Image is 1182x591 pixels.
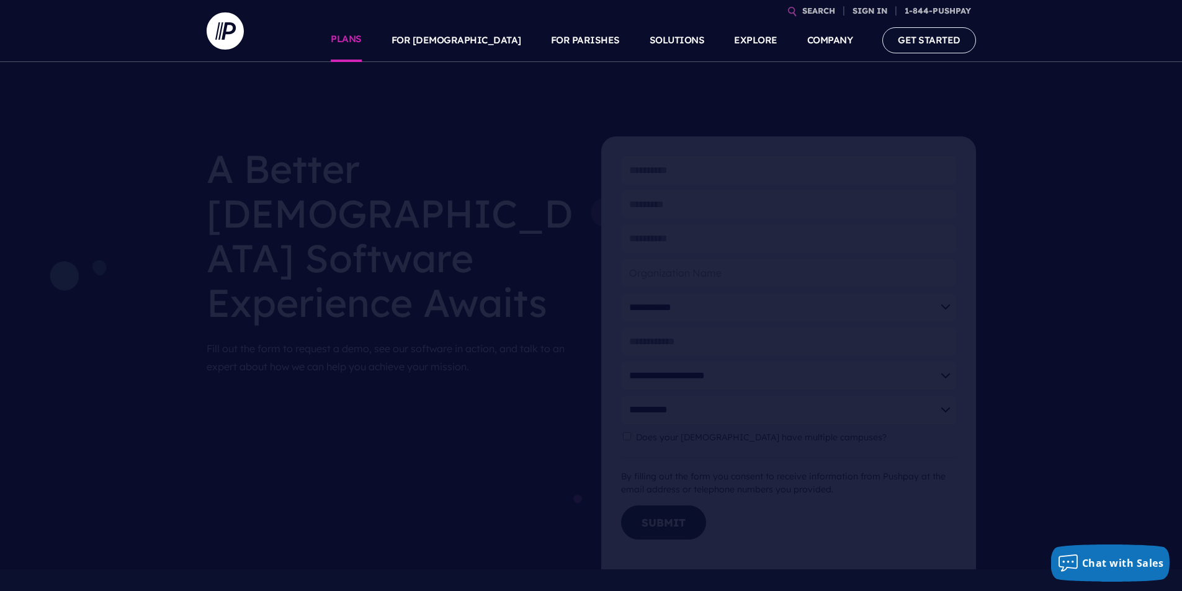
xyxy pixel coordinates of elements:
[807,19,853,62] a: COMPANY
[734,19,777,62] a: EXPLORE
[392,19,521,62] a: FOR [DEMOGRAPHIC_DATA]
[551,19,620,62] a: FOR PARISHES
[331,19,362,62] a: PLANS
[650,19,705,62] a: SOLUTIONS
[1051,544,1170,582] button: Chat with Sales
[1082,556,1164,570] span: Chat with Sales
[882,27,976,53] a: GET STARTED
